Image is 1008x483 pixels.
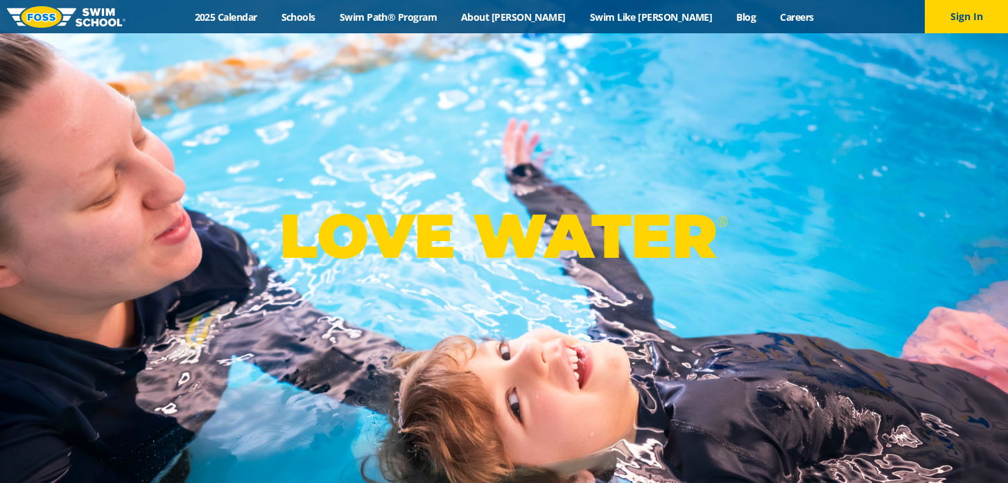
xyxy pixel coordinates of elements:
[724,10,768,24] a: Blog
[449,10,578,24] a: About [PERSON_NAME]
[269,10,327,24] a: Schools
[279,199,728,273] p: LOVE WATER
[577,10,724,24] a: Swim Like [PERSON_NAME]
[7,6,125,28] img: FOSS Swim School Logo
[182,10,269,24] a: 2025 Calendar
[717,213,728,230] sup: ®
[768,10,826,24] a: Careers
[327,10,449,24] a: Swim Path® Program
